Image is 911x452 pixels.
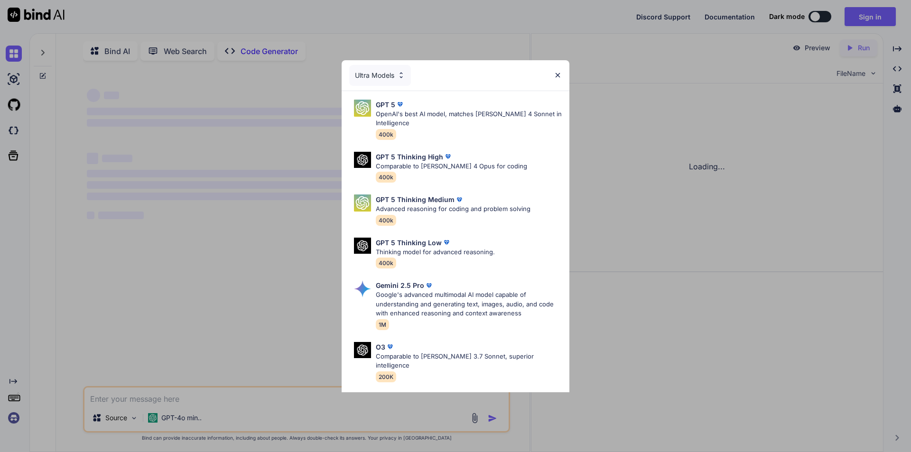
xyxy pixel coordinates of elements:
[354,194,371,212] img: Pick Models
[376,371,396,382] span: 200K
[376,319,389,330] span: 1M
[354,280,371,297] img: Pick Models
[376,152,443,162] p: GPT 5 Thinking High
[385,342,395,351] img: premium
[455,195,464,204] img: premium
[443,152,453,161] img: premium
[354,342,371,359] img: Pick Models
[424,281,434,290] img: premium
[395,100,405,109] img: premium
[354,100,371,117] img: Pick Models
[349,65,411,86] div: Ultra Models
[376,162,527,171] p: Comparable to [PERSON_NAME] 4 Opus for coding
[376,110,562,128] p: OpenAI's best AI model, matches [PERSON_NAME] 4 Sonnet in Intelligence
[376,290,562,318] p: Google's advanced multimodal AI model capable of understanding and generating text, images, audio...
[376,204,530,214] p: Advanced reasoning for coding and problem solving
[376,172,396,183] span: 400k
[376,280,424,290] p: Gemini 2.5 Pro
[376,238,442,248] p: GPT 5 Thinking Low
[554,71,562,79] img: close
[376,194,455,204] p: GPT 5 Thinking Medium
[354,152,371,168] img: Pick Models
[354,238,371,254] img: Pick Models
[376,248,495,257] p: Thinking model for advanced reasoning.
[376,129,396,140] span: 400k
[376,258,396,268] span: 400k
[376,352,562,370] p: Comparable to [PERSON_NAME] 3.7 Sonnet, superior intelligence
[442,238,451,247] img: premium
[376,215,396,226] span: 400k
[376,100,395,110] p: GPT 5
[376,342,385,352] p: O3
[397,71,405,79] img: Pick Models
